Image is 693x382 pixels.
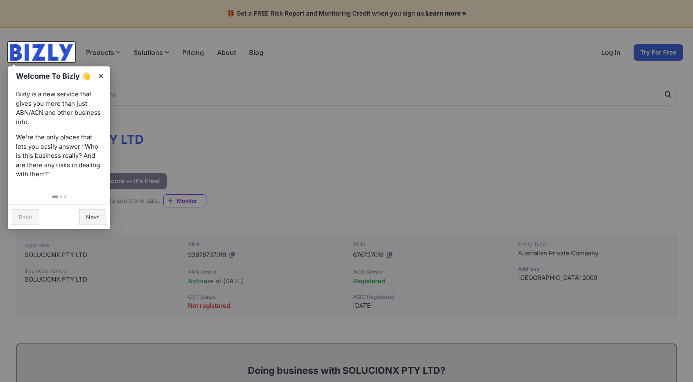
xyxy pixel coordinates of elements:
[79,209,106,225] a: Next
[16,133,102,179] p: We're the only places that lets you easily answer “Who is this business really? And are there any...
[16,70,93,82] h1: Welcome To Bizly 👋
[12,209,39,225] a: Back
[16,90,102,127] p: Bizly is a new service that gives you more than just ABN/ACN and other business info.
[92,66,110,85] a: ×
